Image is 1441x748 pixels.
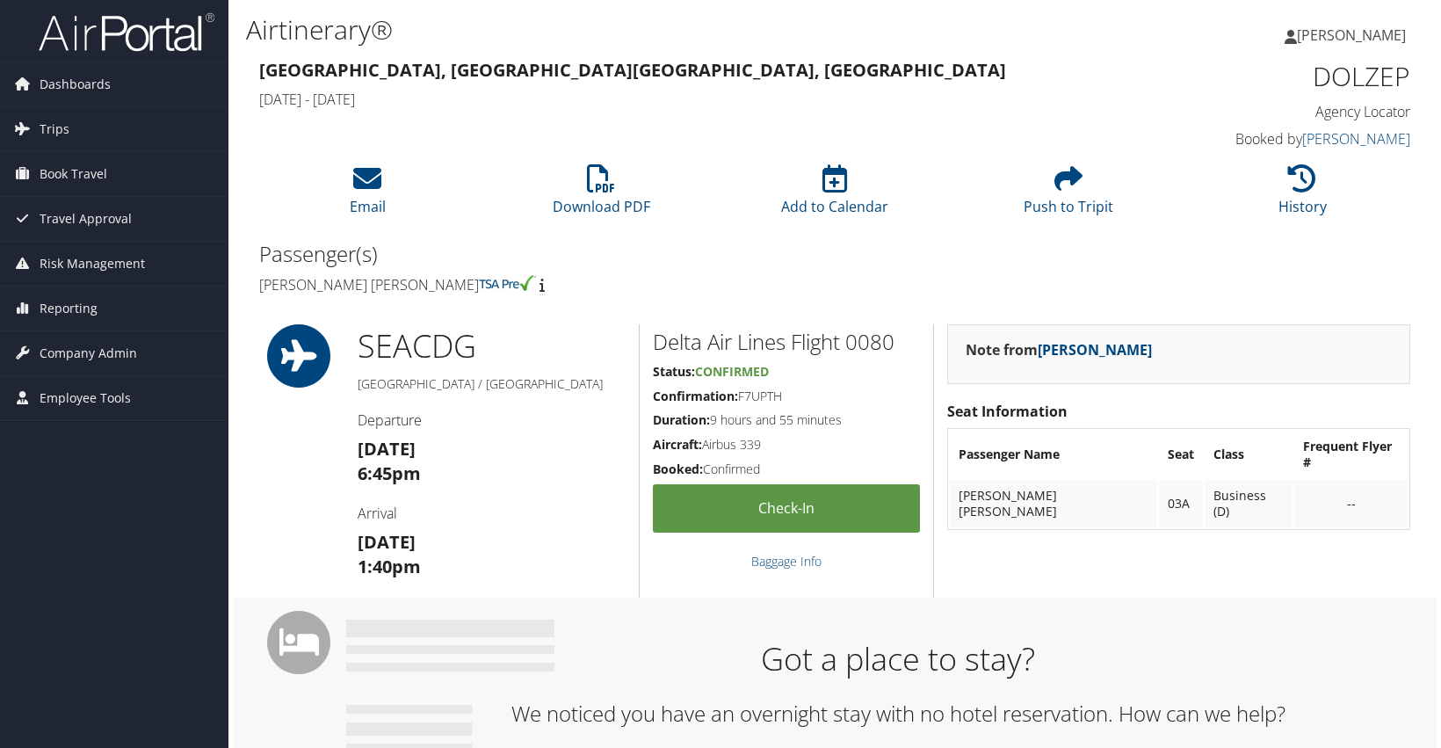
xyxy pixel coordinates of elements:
[781,174,888,216] a: Add to Calendar
[40,331,137,375] span: Company Admin
[1142,58,1410,95] h1: DOLZEP
[653,461,703,477] strong: Booked:
[259,58,1006,82] strong: [GEOGRAPHIC_DATA], [GEOGRAPHIC_DATA] [GEOGRAPHIC_DATA], [GEOGRAPHIC_DATA]
[259,90,1116,109] h4: [DATE] - [DATE]
[1205,431,1293,478] th: Class
[1278,174,1327,216] a: History
[358,461,421,485] strong: 6:45pm
[246,11,1031,48] h1: Airtinerary®
[695,363,769,380] span: Confirmed
[653,411,710,428] strong: Duration:
[358,375,626,393] h5: [GEOGRAPHIC_DATA] / [GEOGRAPHIC_DATA]
[1142,129,1410,149] h4: Booked by
[653,484,920,533] a: Check-in
[653,411,920,429] h5: 9 hours and 55 minutes
[40,62,111,106] span: Dashboards
[40,152,107,196] span: Book Travel
[1142,102,1410,121] h4: Agency Locator
[40,287,98,330] span: Reporting
[1205,480,1293,527] td: Business (D)
[39,11,214,53] img: airportal-logo.png
[479,275,536,291] img: tsa-precheck.png
[259,275,822,294] h4: [PERSON_NAME] [PERSON_NAME]
[950,431,1158,478] th: Passenger Name
[359,637,1437,681] h1: Got a place to stay?
[359,699,1437,729] h2: We noticed you have an overnight stay with no hotel reservation. How can we help?
[751,553,822,570] a: Baggage Info
[358,324,626,368] h1: SEA CDG
[40,197,132,241] span: Travel Approval
[653,436,702,453] strong: Aircraft:
[358,555,421,578] strong: 1:40pm
[1285,9,1423,62] a: [PERSON_NAME]
[966,340,1152,359] strong: Note from
[358,504,626,523] h4: Arrival
[653,388,738,404] strong: Confirmation:
[947,402,1068,421] strong: Seat Information
[653,461,920,478] h5: Confirmed
[653,436,920,454] h5: Airbus 339
[1294,431,1408,478] th: Frequent Flyer #
[653,327,920,357] h2: Delta Air Lines Flight 0080
[40,242,145,286] span: Risk Management
[358,410,626,430] h4: Departure
[1297,25,1406,45] span: [PERSON_NAME]
[358,437,416,461] strong: [DATE]
[1038,340,1152,359] a: [PERSON_NAME]
[1024,174,1113,216] a: Push to Tripit
[40,107,69,151] span: Trips
[259,239,822,269] h2: Passenger(s)
[653,388,920,405] h5: F7UPTH
[40,376,131,420] span: Employee Tools
[1159,480,1203,527] td: 03A
[1303,496,1399,512] div: --
[653,363,695,380] strong: Status:
[1159,431,1203,478] th: Seat
[358,530,416,554] strong: [DATE]
[1302,129,1410,149] a: [PERSON_NAME]
[553,174,650,216] a: Download PDF
[350,174,386,216] a: Email
[950,480,1158,527] td: [PERSON_NAME] [PERSON_NAME]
